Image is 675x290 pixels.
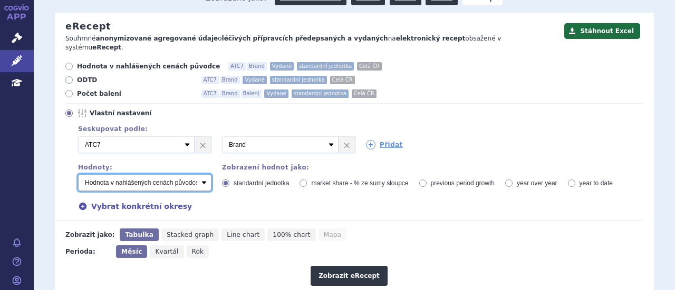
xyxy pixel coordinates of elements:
a: Přidat [366,140,403,149]
span: Celá ČR [352,89,377,98]
div: Hodnoty: [78,164,211,171]
p: Souhrnné o na obsažené v systému . [65,34,559,52]
span: Brand [220,89,240,98]
span: ODTD [77,76,193,84]
strong: elektronický recept [396,35,466,42]
span: Mapa [324,231,341,238]
button: Zobrazit eRecept [311,266,388,286]
span: ATC7 [228,62,246,71]
div: Vybrat konkrétní okresy [67,201,643,212]
span: standardní jednotka [270,76,327,84]
span: Vydané [270,62,294,71]
span: Balení [241,89,262,98]
span: year to date [580,179,613,187]
a: × [195,137,211,153]
span: 100% chart [273,231,310,238]
span: standardní jednotka [297,62,354,71]
span: standardní jednotka [234,179,289,187]
span: Rok [192,248,204,255]
div: Seskupovat podle: [67,125,643,133]
div: Perioda: [65,245,111,258]
span: Tabulka [125,231,153,238]
button: Stáhnout Excel [564,23,640,39]
span: Kvartál [155,248,178,255]
strong: léčivých přípravcích předepsaných a vydaných [222,35,388,42]
span: Celá ČR [357,62,382,71]
span: Vlastní nastavení [90,109,206,117]
span: Vydané [243,76,266,84]
span: Celá ČR [330,76,355,84]
strong: eRecept [92,44,121,51]
span: Měsíc [121,248,142,255]
a: × [339,137,355,153]
h2: eRecept [65,21,111,32]
span: Vydané [264,89,288,98]
span: Brand [220,76,240,84]
span: Line chart [227,231,259,238]
div: Zobrazení hodnot jako: [222,164,643,171]
span: Stacked graph [167,231,214,238]
span: year over year [517,179,557,187]
span: standardní jednotka [292,89,349,98]
span: ATC7 [201,89,219,98]
span: Počet balení [77,89,193,98]
div: 2 [67,136,643,153]
span: ATC7 [201,76,219,84]
span: previous period growth [431,179,495,187]
span: market share - % ze sumy sloupce [311,179,408,187]
span: Brand [247,62,267,71]
div: Zobrazit jako: [65,228,114,241]
strong: anonymizované agregované údaje [96,35,218,42]
span: Hodnota v nahlášených cenách původce [77,62,220,71]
